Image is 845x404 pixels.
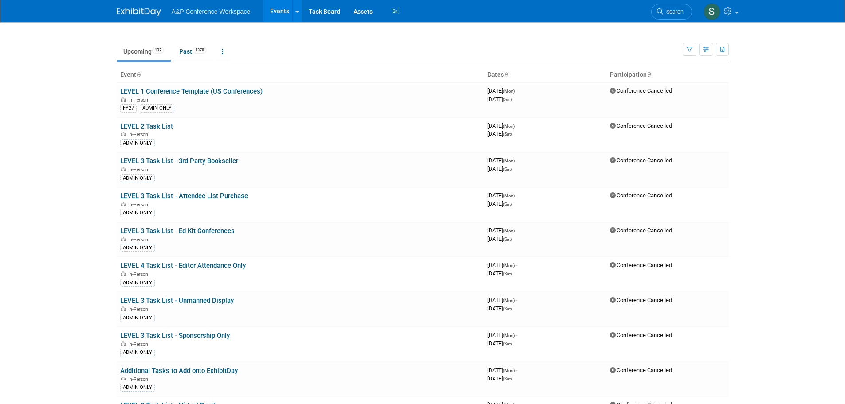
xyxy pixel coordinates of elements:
[487,96,512,102] span: [DATE]
[516,192,517,199] span: -
[610,262,672,268] span: Conference Cancelled
[140,104,174,112] div: ADMIN ONLY
[120,139,155,147] div: ADMIN ONLY
[121,202,126,206] img: In-Person Event
[120,174,155,182] div: ADMIN ONLY
[128,377,151,382] span: In-Person
[120,244,155,252] div: ADMIN ONLY
[503,89,515,94] span: (Mon)
[610,122,672,129] span: Conference Cancelled
[610,87,672,94] span: Conference Cancelled
[121,167,126,171] img: In-Person Event
[117,8,161,16] img: ExhibitDay
[128,341,151,347] span: In-Person
[120,192,248,200] a: LEVEL 3 Task List - Attendee List Purchase
[610,297,672,303] span: Conference Cancelled
[487,227,517,234] span: [DATE]
[487,87,517,94] span: [DATE]
[503,341,512,346] span: (Sat)
[121,132,126,136] img: In-Person Event
[487,305,512,312] span: [DATE]
[503,228,515,233] span: (Mon)
[487,332,517,338] span: [DATE]
[503,368,515,373] span: (Mon)
[121,306,126,311] img: In-Person Event
[610,332,672,338] span: Conference Cancelled
[173,43,213,60] a: Past1378
[128,97,151,103] span: In-Person
[487,367,517,373] span: [DATE]
[120,314,155,322] div: ADMIN ONLY
[516,262,517,268] span: -
[516,332,517,338] span: -
[503,97,512,102] span: (Sat)
[487,165,512,172] span: [DATE]
[120,384,155,392] div: ADMIN ONLY
[121,341,126,346] img: In-Person Event
[128,132,151,137] span: In-Person
[136,71,141,78] a: Sort by Event Name
[487,262,517,268] span: [DATE]
[503,263,515,268] span: (Mon)
[487,200,512,207] span: [DATE]
[484,67,606,82] th: Dates
[120,332,230,340] a: LEVEL 3 Task List - Sponsorship Only
[120,157,238,165] a: LEVEL 3 Task List - 3rd Party Bookseller
[516,122,517,129] span: -
[487,157,517,164] span: [DATE]
[503,193,515,198] span: (Mon)
[503,167,512,172] span: (Sat)
[120,87,263,95] a: LEVEL 1 Conference Template (US Conferences)
[487,130,512,137] span: [DATE]
[120,227,235,235] a: LEVEL 3 Task List - Ed Kit Conferences
[121,97,126,102] img: In-Person Event
[516,367,517,373] span: -
[128,202,151,208] span: In-Person
[487,375,512,382] span: [DATE]
[487,340,512,347] span: [DATE]
[503,158,515,163] span: (Mon)
[128,167,151,173] span: In-Person
[651,4,692,20] a: Search
[128,237,151,243] span: In-Person
[487,192,517,199] span: [DATE]
[503,202,512,207] span: (Sat)
[503,306,512,311] span: (Sat)
[120,279,155,287] div: ADMIN ONLY
[503,124,515,129] span: (Mon)
[647,71,651,78] a: Sort by Participation Type
[152,47,164,54] span: 132
[503,377,512,381] span: (Sat)
[120,104,137,112] div: FY27
[516,227,517,234] span: -
[487,270,512,277] span: [DATE]
[516,87,517,94] span: -
[120,297,234,305] a: LEVEL 3 Task List - Unmanned Display
[193,47,207,54] span: 1378
[503,333,515,338] span: (Mon)
[121,237,126,241] img: In-Person Event
[120,209,155,217] div: ADMIN ONLY
[610,367,672,373] span: Conference Cancelled
[503,298,515,303] span: (Mon)
[663,8,684,15] span: Search
[516,157,517,164] span: -
[503,237,512,242] span: (Sat)
[504,71,508,78] a: Sort by Start Date
[503,271,512,276] span: (Sat)
[128,306,151,312] span: In-Person
[117,43,171,60] a: Upcoming132
[120,262,246,270] a: LEVEL 4 Task List - Editor Attendance Only
[117,67,484,82] th: Event
[516,297,517,303] span: -
[172,8,251,15] span: A&P Conference Workspace
[487,122,517,129] span: [DATE]
[120,367,238,375] a: Additional Tasks to Add onto ExhibitDay
[121,377,126,381] img: In-Person Event
[503,132,512,137] span: (Sat)
[610,192,672,199] span: Conference Cancelled
[704,3,720,20] img: Shereen Muhyeddeen
[120,349,155,357] div: ADMIN ONLY
[606,67,729,82] th: Participation
[610,157,672,164] span: Conference Cancelled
